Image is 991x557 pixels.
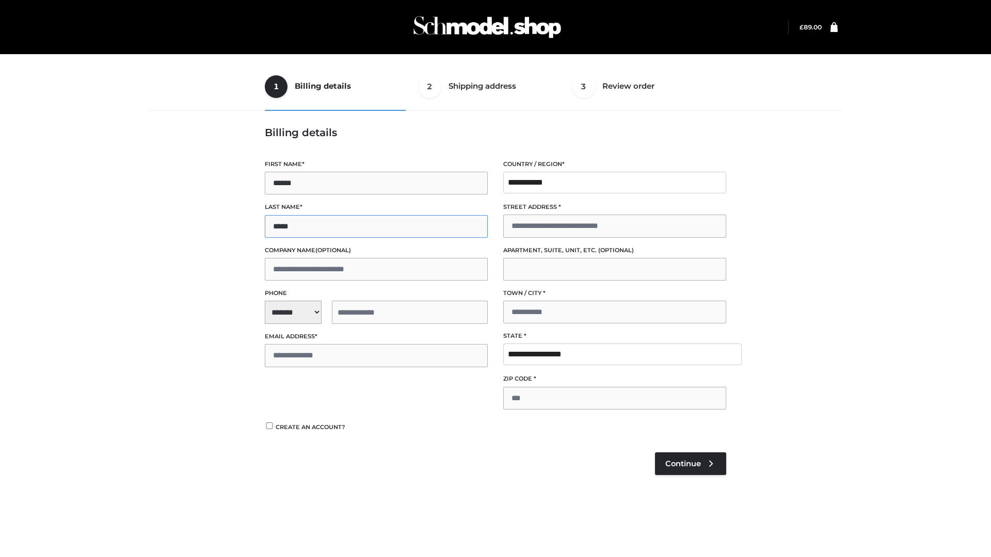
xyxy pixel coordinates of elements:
label: Last name [265,202,488,212]
span: £ [800,23,804,31]
span: Continue [665,459,701,468]
label: Email address [265,332,488,341]
label: First name [265,159,488,169]
label: Country / Region [503,159,726,169]
label: Town / City [503,288,726,298]
a: Continue [655,452,726,475]
a: £89.00 [800,23,822,31]
label: Company name [265,245,488,255]
label: State [503,331,726,341]
label: Apartment, suite, unit, etc. [503,245,726,255]
label: Phone [265,288,488,298]
span: (optional) [598,247,634,254]
input: Create an account? [265,422,274,429]
span: Create an account? [276,423,345,431]
span: (optional) [315,247,351,254]
h3: Billing details [265,126,726,139]
label: ZIP Code [503,374,726,384]
bdi: 89.00 [800,23,822,31]
label: Street address [503,202,726,212]
img: Schmodel Admin 964 [410,7,565,47]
